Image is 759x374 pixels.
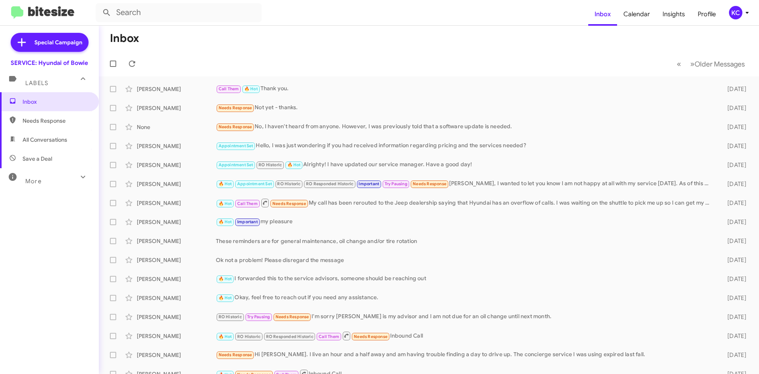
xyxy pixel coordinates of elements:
div: [DATE] [715,161,753,169]
div: Ok not a problem! Please disregard the message [216,256,715,264]
div: [PERSON_NAME] [137,104,216,112]
div: Alrighty! I have updated our service manager. Have a good day! [216,160,715,169]
div: my pleasure [216,217,715,226]
div: [PERSON_NAME] [137,180,216,188]
span: RO Historic [219,314,242,319]
span: RO Responded Historic [266,334,313,339]
a: Inbox [588,3,617,26]
span: 🔥 Hot [219,181,232,186]
div: [DATE] [715,104,753,112]
span: Special Campaign [34,38,82,46]
div: [DATE] [715,85,753,93]
a: Profile [691,3,722,26]
span: RO Historic [237,334,261,339]
div: I'm sorry [PERSON_NAME] is my advisor and I am not due for an oil change until next month. [216,312,715,321]
div: [PERSON_NAME] [137,142,216,150]
span: Call Them [237,201,258,206]
span: RO Historic [259,162,282,167]
div: I forwarded this to the service advisors, someone should be reaching out [216,274,715,283]
button: Next [685,56,750,72]
span: RO Responded Historic [306,181,353,186]
div: [DATE] [715,142,753,150]
div: [DATE] [715,218,753,226]
span: Needs Response [219,105,252,110]
span: Important [359,181,379,186]
div: [PERSON_NAME] [137,332,216,340]
div: Not yet - thanks. [216,103,715,112]
div: [PERSON_NAME] [137,85,216,93]
span: More [25,178,42,185]
div: Okay, feel free to reach out if you need any assistance. [216,293,715,302]
div: Hi [PERSON_NAME]. I live an hour and a half away and am having trouble finding a day to drive up.... [216,350,715,359]
span: Appointment Set [237,181,272,186]
span: Call Them [319,334,339,339]
span: 🔥 Hot [219,201,232,206]
div: [DATE] [715,256,753,264]
div: [PERSON_NAME] [137,294,216,302]
div: Hello, I was just wondering if you had received information regarding pricing and the services ne... [216,141,715,150]
div: [PERSON_NAME] [137,199,216,207]
div: [DATE] [715,332,753,340]
div: [DATE] [715,294,753,302]
div: Thank you. [216,84,715,93]
div: Inbound Call [216,331,715,341]
div: [DATE] [715,313,753,321]
a: Insights [656,3,691,26]
div: None [137,123,216,131]
h1: Inbox [110,32,139,45]
button: KC [722,6,750,19]
div: [DATE] [715,237,753,245]
div: [DATE] [715,275,753,283]
span: Try Pausing [247,314,270,319]
div: [PERSON_NAME] [137,275,216,283]
span: 🔥 Hot [244,86,258,91]
div: [PERSON_NAME] [137,313,216,321]
a: Special Campaign [11,33,89,52]
div: [DATE] [715,123,753,131]
div: [DATE] [715,351,753,359]
div: These reminders are for general maintenance, oil change and/or tire rotation [216,237,715,245]
span: Needs Response [272,201,306,206]
div: [PERSON_NAME] [137,237,216,245]
span: Call Them [219,86,239,91]
span: 🔥 Hot [287,162,301,167]
div: SERVICE: Hyundai of Bowie [11,59,88,67]
span: Inbox [23,98,90,106]
nav: Page navigation example [672,56,750,72]
div: KC [729,6,742,19]
span: Needs Response [219,124,252,129]
span: Needs Response [354,334,387,339]
span: 🔥 Hot [219,219,232,224]
span: » [690,59,695,69]
div: No, I haven't heard from anyone. However, I was previously told that a software update is needed. [216,122,715,131]
div: [PERSON_NAME] [137,351,216,359]
span: Needs Response [23,117,90,125]
span: RO Historic [277,181,300,186]
span: Important [237,219,258,224]
input: Search [96,3,262,22]
span: « [677,59,681,69]
button: Previous [672,56,686,72]
span: Older Messages [695,60,745,68]
span: Needs Response [413,181,446,186]
div: [PERSON_NAME] [137,161,216,169]
span: 🔥 Hot [219,334,232,339]
span: Appointment Set [219,162,253,167]
span: Try Pausing [385,181,408,186]
div: [PERSON_NAME] [137,218,216,226]
span: Appointment Set [219,143,253,148]
div: [DATE] [715,199,753,207]
span: 🔥 Hot [219,276,232,281]
div: [DATE] [715,180,753,188]
a: Calendar [617,3,656,26]
div: My call has been rerouted to the Jeep dealership saying that Hyundai has an overflow of calls. I ... [216,198,715,208]
span: Needs Response [276,314,309,319]
span: All Conversations [23,136,67,144]
div: [PERSON_NAME] [137,256,216,264]
span: Save a Deal [23,155,52,163]
span: Needs Response [219,352,252,357]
